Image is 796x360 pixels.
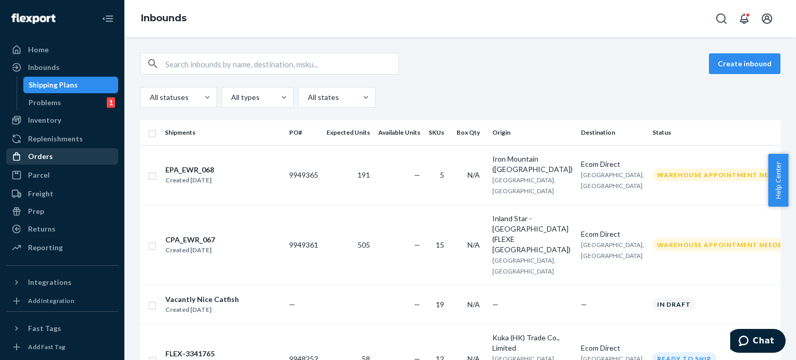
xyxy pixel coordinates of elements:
div: Ecom Direct [581,343,644,353]
a: Parcel [6,167,118,183]
input: All types [230,92,231,103]
span: — [414,170,420,179]
a: Reporting [6,239,118,256]
span: 5 [440,170,444,179]
div: Ecom Direct [581,229,644,239]
td: 9949365 [285,145,322,205]
input: Search inbounds by name, destination, msku... [165,53,399,74]
a: Returns [6,221,118,237]
span: 191 [358,170,370,179]
div: Shipping Plans [29,80,78,90]
div: Home [28,45,49,55]
a: Prep [6,203,118,220]
a: Add Integration [6,295,118,307]
span: — [414,240,420,249]
th: PO# [285,120,322,145]
div: Ecom Direct [581,159,644,169]
a: Inventory [6,112,118,128]
span: [GEOGRAPHIC_DATA], [GEOGRAPHIC_DATA] [581,241,644,260]
div: Freight [28,189,53,199]
span: [GEOGRAPHIC_DATA], [GEOGRAPHIC_DATA] [581,171,644,190]
div: Warehouse Appointment Needed [652,238,792,251]
span: — [414,300,420,309]
div: CPA_EWR_067 [165,235,215,245]
div: Created [DATE] [165,175,214,185]
button: Open notifications [734,8,755,29]
span: [GEOGRAPHIC_DATA], [GEOGRAPHIC_DATA] [492,256,556,275]
th: SKUs [424,120,452,145]
input: All states [307,92,308,103]
div: Created [DATE] [165,305,239,315]
span: — [581,300,587,309]
button: Integrations [6,274,118,291]
button: Fast Tags [6,320,118,337]
div: FLEX-3341765 [165,349,215,359]
button: Open account menu [757,8,777,29]
div: Inbounds [28,62,60,73]
span: N/A [467,240,480,249]
button: Open Search Box [711,8,732,29]
th: Shipments [161,120,285,145]
a: Replenishments [6,131,118,147]
div: Fast Tags [28,323,61,334]
span: 15 [436,240,444,249]
div: Inventory [28,115,61,125]
div: Parcel [28,170,50,180]
div: Prep [28,206,44,217]
th: Box Qty [452,120,488,145]
a: Inbounds [141,12,187,24]
img: Flexport logo [11,13,55,24]
a: Home [6,41,118,58]
div: Integrations [28,277,72,287]
span: N/A [467,170,480,179]
span: — [492,300,499,309]
span: N/A [467,300,480,309]
div: Created [DATE] [165,245,215,255]
th: Expected Units [322,120,374,145]
div: Iron Mountain ([GEOGRAPHIC_DATA]) [492,154,573,175]
a: Orders [6,148,118,165]
span: — [289,300,295,309]
iframe: Opens a widget where you can chat to one of our agents [730,329,786,355]
input: All statuses [149,92,150,103]
td: 9949361 [285,205,322,285]
div: Add Integration [28,296,74,305]
div: Vacantly Nice Catfish [165,294,239,305]
button: Create inbound [709,53,780,74]
ol: breadcrumbs [133,4,195,34]
div: Warehouse Appointment Needed [652,168,792,181]
th: Destination [577,120,648,145]
div: Returns [28,224,55,234]
span: 19 [436,300,444,309]
div: Problems [29,97,61,108]
div: Kuka (HK) Trade Co., Limited [492,333,573,353]
div: Orders [28,151,53,162]
div: Replenishments [28,134,83,144]
a: Inbounds [6,59,118,76]
a: Problems1 [23,94,119,111]
div: 1 [107,97,115,108]
div: Inland Star - [GEOGRAPHIC_DATA] (FLEXE [GEOGRAPHIC_DATA]) [492,213,573,255]
div: EPA_EWR_068 [165,165,214,175]
div: Add Fast Tag [28,342,65,351]
a: Add Fast Tag [6,341,118,353]
div: In draft [652,298,695,311]
span: 505 [358,240,370,249]
div: Reporting [28,242,63,253]
button: Help Center [768,154,788,207]
th: Available Units [374,120,424,145]
span: [GEOGRAPHIC_DATA], [GEOGRAPHIC_DATA] [492,176,556,195]
th: Origin [488,120,577,145]
a: Shipping Plans [23,77,119,93]
a: Freight [6,185,118,202]
button: Close Navigation [97,8,118,29]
